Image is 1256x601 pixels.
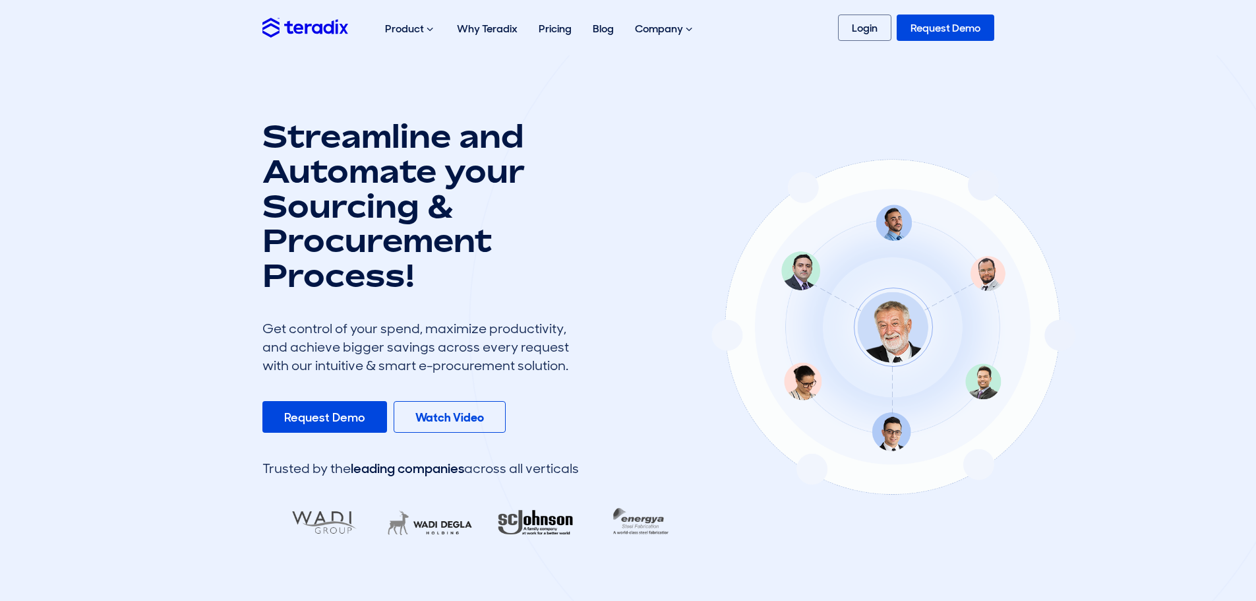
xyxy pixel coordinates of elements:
a: Why Teradix [446,8,528,49]
div: Company [624,8,705,50]
b: Watch Video [415,410,484,426]
a: Watch Video [394,401,506,433]
a: Login [838,15,891,41]
a: Blog [582,8,624,49]
div: Product [374,8,446,50]
div: Get control of your spend, maximize productivity, and achieve bigger savings across every request... [262,319,579,375]
a: Request Demo [897,15,994,41]
img: Teradix logo [262,18,348,37]
a: Pricing [528,8,582,49]
span: leading companies [351,460,464,477]
img: LifeMakers [376,501,483,544]
h1: Streamline and Automate your Sourcing & Procurement Process! [262,119,579,293]
a: Request Demo [262,401,387,433]
img: RA [482,501,589,544]
div: Trusted by the across all verticals [262,459,579,478]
